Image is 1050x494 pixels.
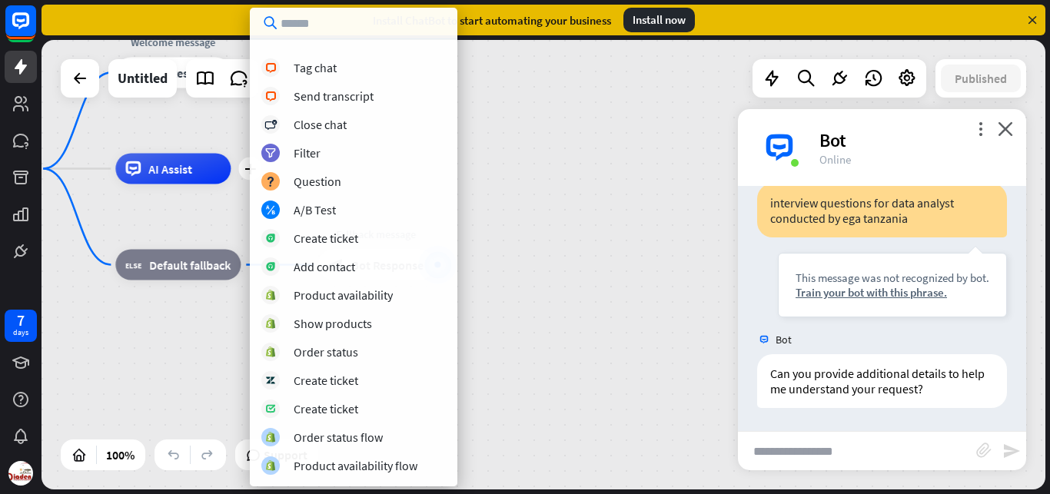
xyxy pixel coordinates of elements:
div: This message was not recognized by bot. [796,270,989,285]
i: block_fallback [125,257,141,273]
div: Show products [294,316,372,331]
div: Filter [294,145,321,161]
span: Default fallback [149,257,231,273]
div: Train your bot with this phrase. [796,285,989,300]
i: block_attachment [976,443,992,458]
div: Question [294,174,341,189]
div: Order status [294,344,358,360]
div: 7 [17,313,25,327]
a: 7 days [5,310,37,342]
div: days [13,327,28,338]
div: Untitled [118,59,168,98]
div: Create ticket [294,401,358,416]
button: Published [941,65,1021,92]
i: block_close_chat [264,120,277,130]
button: Open LiveChat chat widget [12,6,58,52]
i: block_livechat [265,91,277,101]
div: Welcome message [104,35,242,50]
div: Order status flow [294,429,383,445]
div: Online [819,152,1008,167]
div: Install now [623,8,695,32]
i: close [998,121,1013,136]
span: AI Assist [148,161,192,177]
i: more_vert [973,121,988,136]
div: Close chat [294,117,347,132]
div: Can you provide additional details to help me understand your request? [757,354,1007,408]
i: block_livechat [265,63,277,73]
i: plus [244,164,256,174]
div: Create ticket [294,373,358,388]
div: Send transcript [294,88,374,104]
div: Product availability flow [294,458,417,473]
i: block_question [266,177,275,187]
div: interview questions for data analyst conducted by ega tanzania [757,184,1007,237]
div: Create ticket [294,230,358,246]
i: send [1002,442,1021,460]
i: block_ab_testing [266,205,276,215]
span: Bot [776,333,792,346]
div: Add contact [294,259,355,274]
div: A/B Test [294,202,336,217]
div: Tag chat [294,60,337,75]
div: 100% [101,443,139,467]
div: Product availability [294,287,393,303]
div: Install ChatBot to start automating your business [373,13,611,28]
i: filter [265,148,276,158]
div: Bot [819,128,1008,152]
